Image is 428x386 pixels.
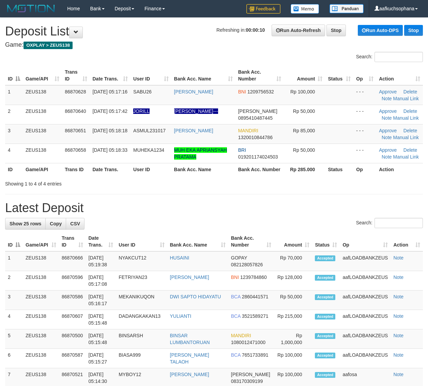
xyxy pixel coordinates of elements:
span: GOPAY [231,255,247,261]
th: Game/API: activate to sort column ascending [23,232,59,251]
td: Rp 215,000 [274,310,312,329]
th: Status [325,163,353,176]
th: Op: activate to sort column ascending [353,66,376,85]
td: - - - [353,124,376,144]
a: [PERSON_NAME] TALAOH [170,352,209,365]
a: Manual Link [393,96,419,101]
th: Amount: activate to sort column ascending [274,232,312,251]
span: Rp 100,000 [290,89,315,94]
a: Stop [404,25,423,36]
span: [DATE] 05:17:42 [93,108,127,114]
th: Op [353,163,376,176]
span: Rp 50,000 [293,108,315,114]
td: - - - [353,144,376,163]
td: BINSARSH [116,329,167,349]
label: Search: [356,52,423,62]
a: Approve [379,108,397,114]
a: Delete [403,147,417,153]
td: 4 [5,144,23,163]
a: Note [393,255,403,261]
th: Game/API: activate to sort column ascending [23,66,62,85]
span: BCA [231,313,241,319]
span: OXPLAY > ZEUS138 [24,42,73,49]
span: SABU26 [133,89,152,94]
span: Show 25 rows [10,221,41,226]
span: Copy 019201174024503 to clipboard [238,154,278,160]
th: Bank Acc. Name [171,163,235,176]
th: Bank Acc. Number: activate to sort column ascending [235,66,284,85]
img: panduan.png [330,4,364,13]
img: MOTION_logo.png [5,3,57,14]
span: [PERSON_NAME] [238,108,277,114]
td: [DATE] 05:15:48 [86,310,116,329]
th: Bank Acc. Name: activate to sort column ascending [171,66,235,85]
span: Nama rekening ada tanda titik/strip, harap diedit [133,108,149,114]
td: Rp 50,000 [274,291,312,310]
a: Note [393,294,403,299]
span: Copy 2860441571 to clipboard [242,294,269,299]
input: Search: [374,52,423,62]
th: Bank Acc. Name: activate to sort column ascending [167,232,228,251]
td: ZEUS138 [23,144,62,163]
span: BNI [231,274,239,280]
a: HUSAINI [170,255,189,261]
span: Rp 50,000 [293,147,315,153]
span: Refreshing in: [216,27,265,33]
a: Note [382,135,392,140]
span: BCA [231,294,241,299]
a: Approve [379,128,397,133]
th: Action [376,163,423,176]
a: BINSAR LUMBANTORUAN [170,333,210,345]
span: BRI [238,147,246,153]
td: [DATE] 05:15:48 [86,329,116,349]
th: User ID: activate to sort column ascending [131,66,171,85]
td: Rp 1,000,000 [274,329,312,349]
td: aafLOADBANKZEUS [340,310,391,329]
td: DADANGKAKAN13 [116,310,167,329]
th: Trans ID: activate to sort column ascending [59,232,86,251]
a: Manual Link [393,115,419,121]
th: ID: activate to sort column descending [5,232,23,251]
span: 86870651 [65,128,86,133]
td: [DATE] 05:19:38 [86,251,116,271]
a: Note [382,115,392,121]
span: [DATE] 05:18:33 [93,147,127,153]
span: Accepted [315,353,335,358]
td: BIASA999 [116,349,167,368]
a: YULIANTI [170,313,192,319]
td: ZEUS138 [23,271,59,291]
td: aafLOADBANKZEUS [340,271,391,291]
span: Accepted [315,333,335,339]
a: Note [393,333,403,338]
th: ID: activate to sort column descending [5,66,23,85]
th: Date Trans.: activate to sort column ascending [86,232,116,251]
td: ZEUS138 [23,329,59,349]
span: [DATE] 05:18:18 [93,128,127,133]
td: 2 [5,271,23,291]
td: 86870607 [59,310,86,329]
a: Run Auto-Refresh [272,25,325,36]
td: 86870596 [59,271,86,291]
td: ZEUS138 [23,291,59,310]
span: Accepted [315,255,335,261]
td: [DATE] 05:15:27 [86,349,116,368]
span: 86870640 [65,108,86,114]
td: ZEUS138 [23,105,62,124]
span: MANDIRI [231,333,251,338]
a: Delete [403,128,417,133]
span: [DATE] 05:17:16 [93,89,127,94]
td: 3 [5,291,23,310]
a: Note [393,352,403,358]
td: NYAKCUT12 [116,251,167,271]
td: 86870587 [59,349,86,368]
th: Date Trans. [90,163,131,176]
td: aafLOADBANKZEUS [340,349,391,368]
span: Copy 1320010844786 to clipboard [238,135,273,140]
td: MEKANIKUQON [116,291,167,310]
td: 3 [5,124,23,144]
a: Note [393,274,403,280]
a: [PERSON_NAME] [170,372,209,377]
span: Accepted [315,294,335,300]
span: Accepted [315,314,335,320]
td: Rp 100,000 [274,349,312,368]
